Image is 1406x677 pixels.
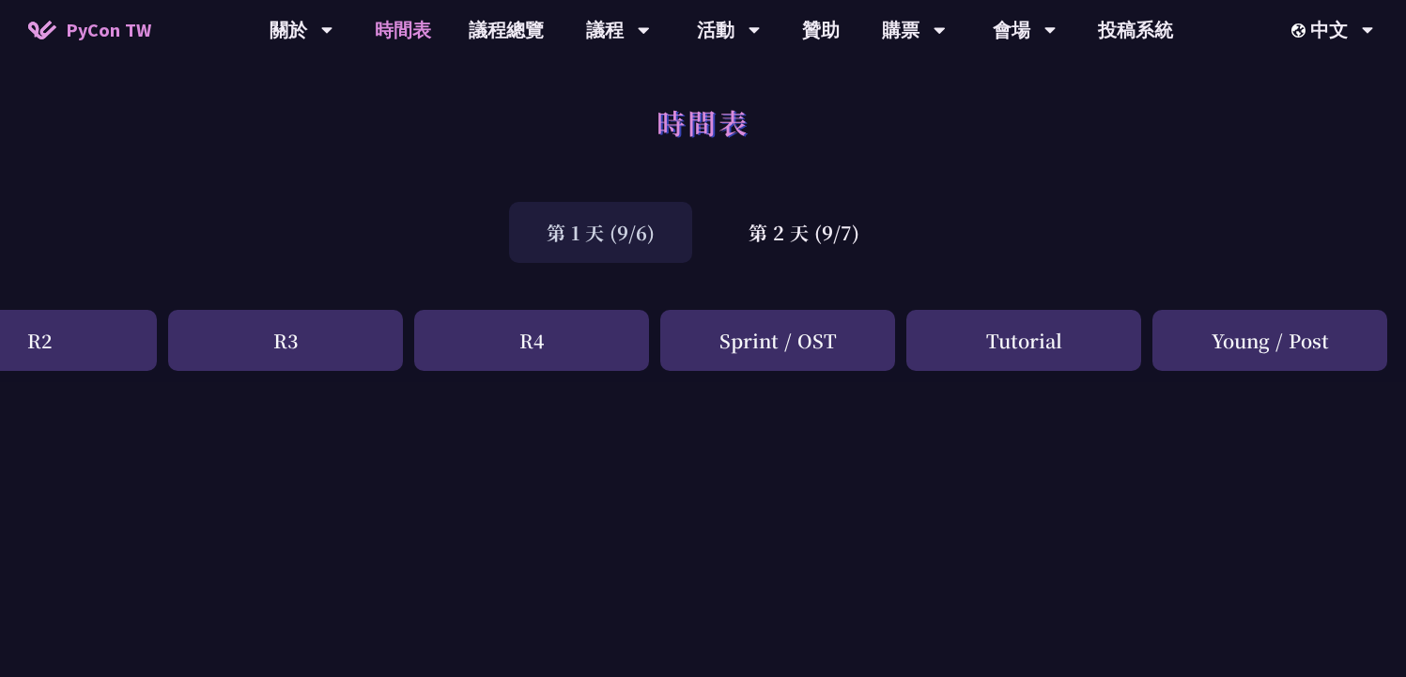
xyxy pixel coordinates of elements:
[66,16,151,44] span: PyCon TW
[660,310,895,371] div: Sprint / OST
[711,202,897,263] div: 第 2 天 (9/7)
[1291,23,1310,38] img: Locale Icon
[1152,310,1387,371] div: Young / Post
[509,202,692,263] div: 第 1 天 (9/6)
[906,310,1141,371] div: Tutorial
[414,310,649,371] div: R4
[28,21,56,39] img: Home icon of PyCon TW 2025
[9,7,170,54] a: PyCon TW
[168,310,403,371] div: R3
[657,94,749,150] h1: 時間表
